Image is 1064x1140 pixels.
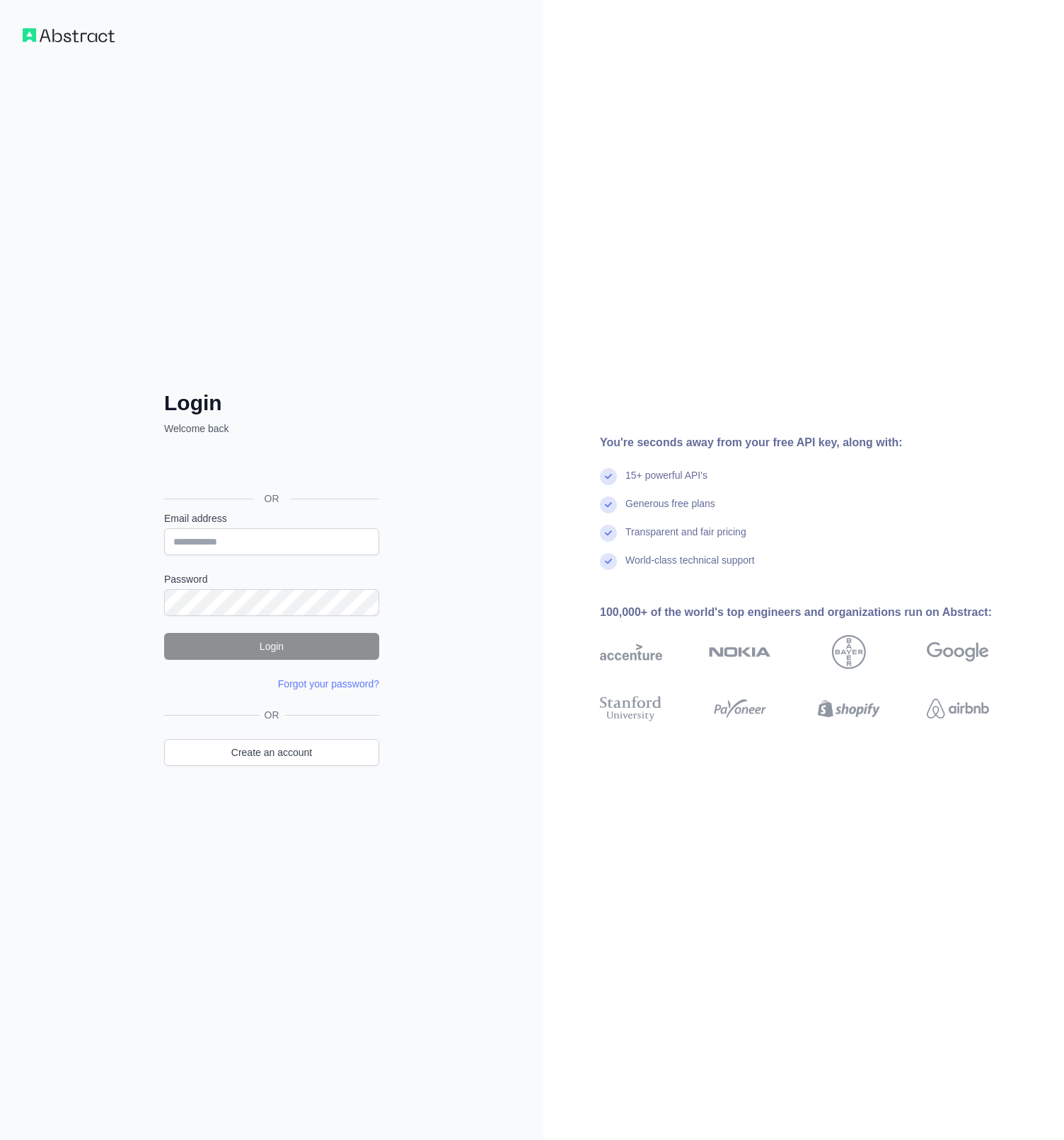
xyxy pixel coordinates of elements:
div: Generous free plans [625,496,715,525]
div: 100,000+ of the world's top engineers and organizations run on Abstract: [600,604,1034,621]
img: check mark [600,496,617,513]
div: Transparent and fair pricing [625,525,746,553]
div: 15+ powerful API's [625,468,707,496]
a: Create an account [164,739,379,766]
img: airbnb [927,693,989,724]
div: You're seconds away from your free API key, along with: [600,434,1034,451]
img: payoneer [709,693,771,724]
img: google [927,635,989,669]
h2: Login [164,390,379,416]
img: check mark [600,468,617,485]
span: OR [253,492,291,506]
div: World-class technical support [625,553,755,581]
label: Email address [164,511,379,525]
a: Forgot your password? [278,678,379,690]
div: Acceder con Google. Se abre en una pestaña nueva [164,451,376,482]
img: bayer [832,635,866,669]
img: check mark [600,553,617,570]
span: OR [259,708,285,722]
iframe: Botón de Acceder con Google [157,451,383,482]
img: shopify [818,693,880,724]
button: Login [164,633,379,660]
img: Workflow [23,28,115,42]
img: check mark [600,525,617,542]
img: accenture [600,635,662,669]
img: stanford university [600,693,662,724]
img: nokia [709,635,771,669]
p: Welcome back [164,421,379,436]
label: Password [164,572,379,586]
